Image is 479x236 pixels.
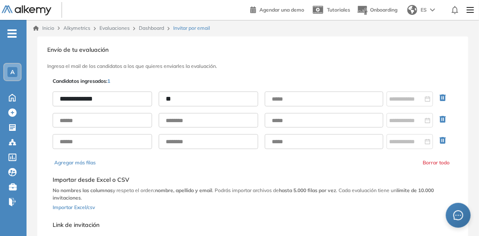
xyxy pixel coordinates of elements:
[54,159,96,166] button: Agregar más filas
[430,8,435,12] img: arrow
[139,25,164,31] a: Dashboard
[53,77,110,85] p: Candidatos ingresados:
[33,24,54,32] a: Inicio
[53,187,453,202] p: y respeta el orden: . Podrás importar archivos de . Cada evaluación tiene un .
[47,63,458,69] h3: Ingresa el mail de los candidatos a los que quieres enviarles la evaluación.
[53,176,453,183] h5: Importar desde Excel o CSV
[53,204,95,210] span: Importar Excel/csv
[370,7,397,13] span: Onboarding
[99,25,130,31] a: Evaluaciones
[173,24,210,32] span: Invitar por email
[53,222,367,229] h5: Link de invitación
[53,202,95,212] button: Importar Excel/csv
[453,210,463,220] span: message
[327,7,350,13] span: Tutoriales
[155,187,212,193] b: nombre, apellido y email
[250,4,304,14] a: Agendar una demo
[107,78,110,84] span: 1
[7,33,17,34] i: -
[279,187,336,193] b: hasta 5.000 filas por vez
[2,5,51,16] img: Logo
[53,187,434,201] b: límite de 10.000 invitaciones
[421,6,427,14] span: ES
[53,187,113,193] b: No nombres las columnas
[357,1,397,19] button: Onboarding
[407,5,417,15] img: world
[47,46,458,53] h3: Envío de tu evaluación
[463,2,477,18] img: Menu
[423,159,450,166] button: Borrar todo
[10,69,15,75] span: A
[259,7,304,13] span: Agendar una demo
[63,25,90,31] span: Alkymetrics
